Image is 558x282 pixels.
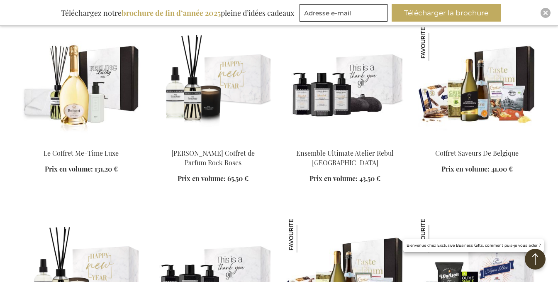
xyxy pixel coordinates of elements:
[122,8,221,18] b: brochure de fin d’année 2025
[441,164,490,173] span: Prix en volume:
[300,4,390,24] form: marketing offers and promotions
[300,4,387,22] input: Adresse e-mail
[441,164,513,174] a: Prix en volume: 41,00 €
[178,174,226,183] span: Prix en volume:
[57,4,298,22] div: Téléchargez notre pleine d’idées cadeaux
[359,174,380,183] span: 43,50 €
[435,149,519,157] a: Coffret Saveurs De Belgique
[45,164,118,174] a: Prix en volume: 131,20 €
[154,138,273,146] a: Marie-Stella-Maris Rock Roses Fragrance Set
[154,25,273,141] img: Marie-Stella-Maris Rock Roses Fragrance Set
[171,149,255,167] a: [PERSON_NAME] Coffret de Parfum Rock Roses
[418,217,453,253] img: La Boîte À Tapas Essentielle
[418,25,536,141] img: Coffret Saveurs De Belgique
[178,174,249,184] a: Prix en volume: 65,50 €
[543,10,548,15] img: Close
[22,138,141,146] a: The Luxury Me-Time Gift Set
[296,149,394,167] a: Ensemble Ultimate Atelier Rebul [GEOGRAPHIC_DATA]
[286,25,404,141] img: Ensemble Ultimate Atelier Rebul Istanbul
[286,217,322,253] img: Coffret Saveurs De Belgique
[44,149,119,157] a: Le Coffret Me-Time Luxe
[418,25,453,61] img: Coffret Saveurs De Belgique
[309,174,380,184] a: Prix en volume: 43,50 €
[541,8,551,18] div: Close
[227,174,249,183] span: 65,50 €
[95,164,118,173] span: 131,20 €
[286,138,404,146] a: Ensemble Ultimate Atelier Rebul Istanbul
[392,4,501,22] button: Télécharger la brochure
[45,164,93,173] span: Prix en volume:
[22,25,141,141] img: The Luxury Me-Time Gift Set
[309,174,358,183] span: Prix en volume:
[491,164,513,173] span: 41,00 €
[418,138,536,146] a: Coffret Saveurs De Belgique Coffret Saveurs De Belgique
